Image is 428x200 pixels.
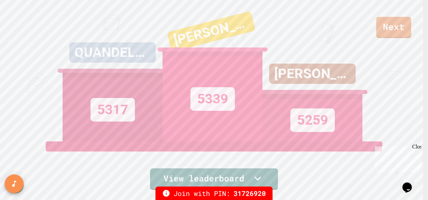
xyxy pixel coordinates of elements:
[69,42,156,63] div: QUANDELLDINGLE!
[150,168,278,190] a: View leaderboard
[290,108,335,132] div: 5259
[167,11,256,52] div: [PERSON_NAME],[GEOGRAPHIC_DATA],[GEOGRAPHIC_DATA]
[376,17,411,38] a: Next
[5,174,24,193] button: SpeedDial basic example
[155,187,273,200] div: Join with PIN:
[234,188,266,198] span: 31726920
[400,173,421,193] iframe: chat widget
[3,3,46,43] div: Chat with us now!Close
[190,87,235,111] div: 5339
[269,64,356,84] div: [PERSON_NAME]
[372,144,421,172] iframe: chat widget
[91,98,135,122] div: 5317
